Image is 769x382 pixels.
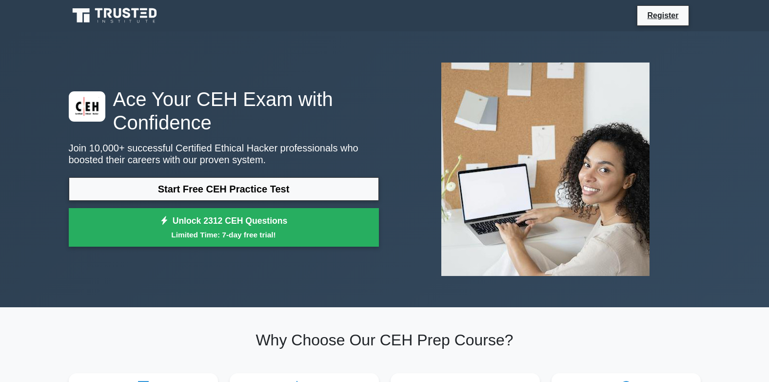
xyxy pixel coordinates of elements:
h1: Ace Your CEH Exam with Confidence [69,87,379,134]
a: Unlock 2312 CEH QuestionsLimited Time: 7-day free trial! [69,208,379,247]
h2: Why Choose Our CEH Prep Course? [69,331,701,349]
a: Start Free CEH Practice Test [69,177,379,201]
a: Register [641,9,684,21]
small: Limited Time: 7-day free trial! [81,229,367,240]
p: Join 10,000+ successful Certified Ethical Hacker professionals who boosted their careers with our... [69,142,379,166]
